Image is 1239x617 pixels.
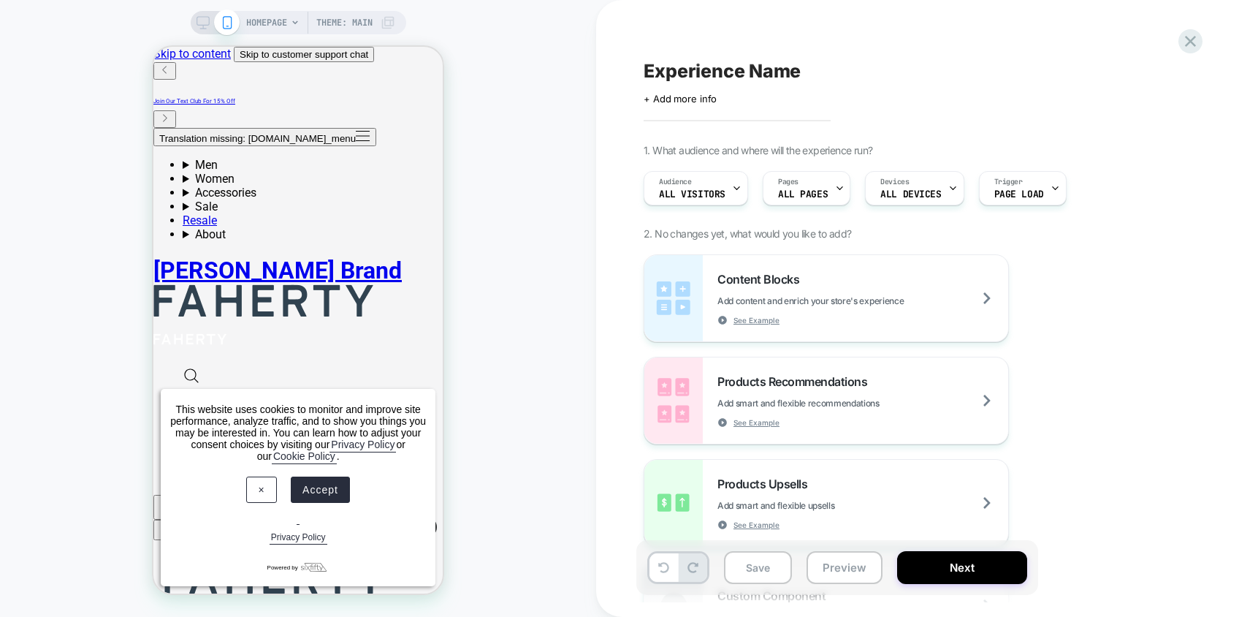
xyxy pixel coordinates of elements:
[994,177,1023,187] span: Trigger
[29,153,289,167] summary: Sale
[644,93,717,105] span: + Add more info
[717,500,907,511] span: Add smart and flexible upsells
[717,295,977,306] span: Add content and enrich your store's experience
[29,125,289,139] summary: Women
[246,11,287,34] span: HOMEPAGE
[733,520,779,530] span: See Example
[778,177,798,187] span: Pages
[644,60,801,82] span: Experience Name
[778,189,828,200] span: ALL PAGES
[316,11,373,34] span: Theme: MAIN
[6,86,202,97] span: Translation missing: [DOMAIN_NAME]_menu
[717,374,874,389] span: Products Recommendations
[29,139,289,153] summary: Accessories
[659,189,725,200] span: All Visitors
[116,484,174,498] a: Privacy Policy
[717,477,815,491] span: Products Upsells
[29,111,289,125] summary: Men
[724,551,792,584] button: Save
[176,390,243,406] a: Privacy Policy
[994,189,1044,200] span: Page Load
[733,315,779,325] span: See Example
[137,430,197,456] button: Accept
[29,181,289,194] summary: About
[93,430,123,456] button: ×
[897,551,1027,584] button: Next
[644,144,872,156] span: 1. What audience and where will the experience run?
[807,551,882,584] button: Preview
[717,398,953,409] span: Add smart and flexible recommendations
[880,189,941,200] span: ALL DEVICES
[29,320,289,357] div: Search drawer
[644,227,851,240] span: 2. No changes yet, what would you like to add?
[114,516,145,525] span: Powered by
[29,167,64,181] a: Resale
[659,177,692,187] span: Audience
[733,417,779,428] span: See Example
[15,357,275,415] p: This website uses cookies to monitor and improve site performance, analyze traffic, and to show y...
[118,402,183,417] a: Cookie Policy
[880,177,909,187] span: Devices
[717,272,807,287] span: Content Blocks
